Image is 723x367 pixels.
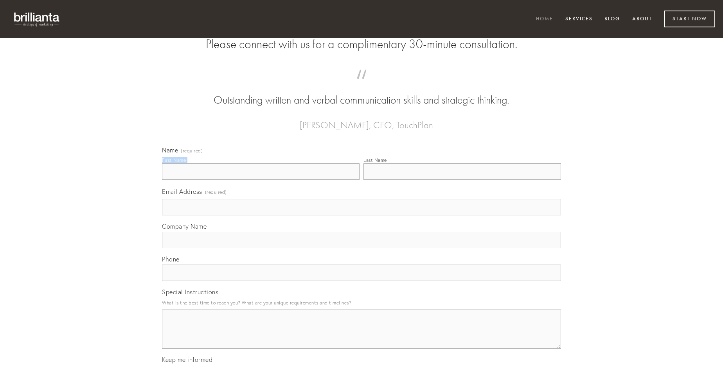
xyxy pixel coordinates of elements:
[162,157,186,163] div: First Name
[174,108,549,133] figcaption: — [PERSON_NAME], CEO, TouchPlan
[162,188,202,195] span: Email Address
[162,222,207,230] span: Company Name
[162,297,561,308] p: What is the best time to reach you? What are your unique requirements and timelines?
[664,11,715,27] a: Start Now
[627,13,657,26] a: About
[174,77,549,93] span: “
[560,13,598,26] a: Services
[531,13,558,26] a: Home
[162,255,180,263] span: Phone
[8,8,67,30] img: brillianta - research, strategy, marketing
[599,13,625,26] a: Blog
[162,288,218,296] span: Special Instructions
[162,356,212,363] span: Keep me informed
[205,187,227,197] span: (required)
[174,77,549,108] blockquote: Outstanding written and verbal communication skills and strategic thinking.
[363,157,387,163] div: Last Name
[162,37,561,52] h2: Please connect with us for a complimentary 30-minute consultation.
[181,149,203,153] span: (required)
[162,146,178,154] span: Name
